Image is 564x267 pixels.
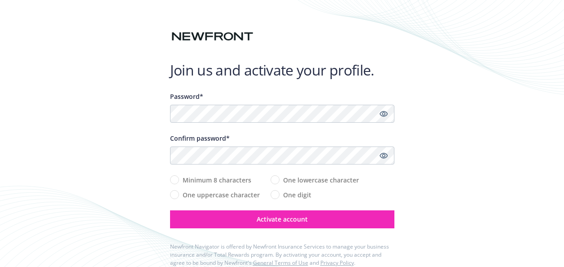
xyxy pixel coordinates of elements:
button: Activate account [170,210,394,228]
input: Confirm your unique password... [170,147,394,165]
a: Show password [378,108,389,119]
a: General Terms of Use [253,259,308,267]
span: Activate account [257,215,308,223]
span: One uppercase character [183,190,260,200]
a: Show password [378,150,389,161]
span: Confirm password* [170,134,230,142]
span: Password* [170,92,203,101]
a: Privacy Policy [320,259,354,267]
h1: Join us and activate your profile. [170,61,394,79]
span: One digit [283,190,311,200]
span: Minimum 8 characters [183,175,251,185]
span: One lowercase character [283,175,359,185]
img: Newfront logo [170,29,255,44]
div: Newfront Navigator is offered by Newfront Insurance Services to manage your business insurance an... [170,243,394,267]
input: Enter a unique password... [170,105,394,123]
